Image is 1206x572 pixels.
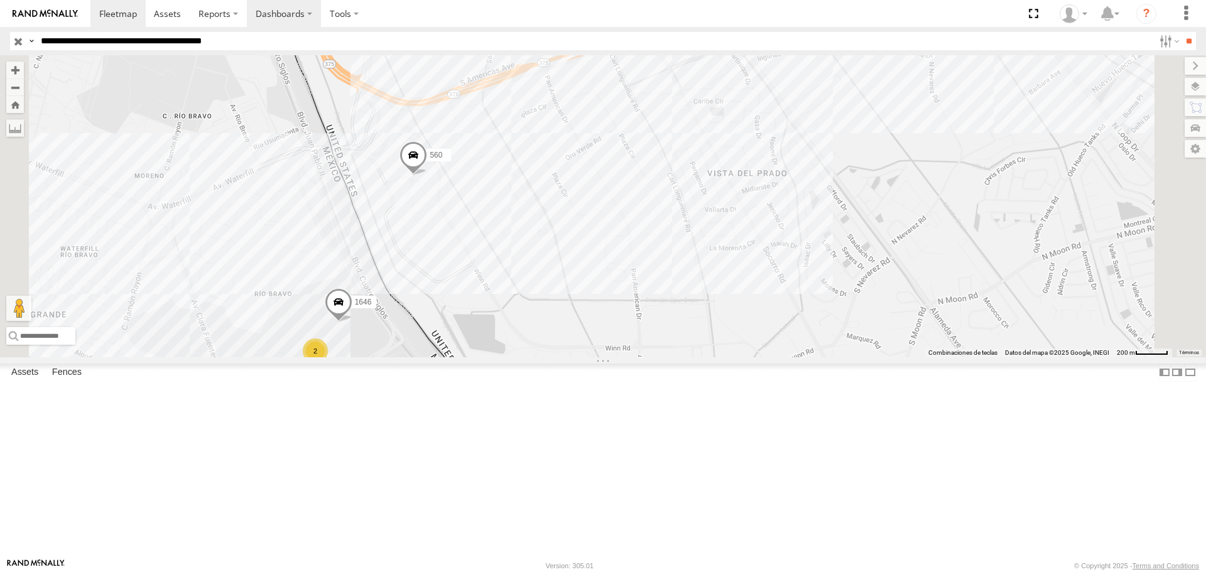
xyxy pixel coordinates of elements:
label: Assets [5,364,45,382]
button: Zoom in [6,62,24,78]
label: Fences [46,364,88,382]
span: Datos del mapa ©2025 Google, INEGI [1005,349,1109,356]
a: Visit our Website [7,559,65,572]
label: Dock Summary Table to the Right [1171,364,1183,382]
a: Términos [1179,350,1199,355]
label: Dock Summary Table to the Left [1158,364,1171,382]
button: Combinaciones de teclas [928,348,997,357]
span: 1646 [355,298,372,307]
button: Arrastra al hombrecito al mapa para abrir Street View [6,296,31,321]
button: Zoom Home [6,96,24,113]
div: 2 [303,338,328,364]
i: ? [1136,4,1156,24]
span: 200 m [1117,349,1135,356]
div: Cesar Amaya [1055,4,1092,23]
label: Map Settings [1185,140,1206,158]
button: Escala del mapa: 200 m por 49 píxeles [1113,348,1172,357]
div: Version: 305.01 [546,562,594,569]
span: 560 [430,151,442,160]
label: Search Filter Options [1154,32,1182,50]
img: rand-logo.svg [13,9,78,18]
a: Terms and Conditions [1133,562,1199,569]
label: Hide Summary Table [1184,364,1197,382]
button: Zoom out [6,78,24,96]
label: Search Query [26,32,36,50]
label: Measure [6,119,24,137]
div: © Copyright 2025 - [1074,562,1199,569]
